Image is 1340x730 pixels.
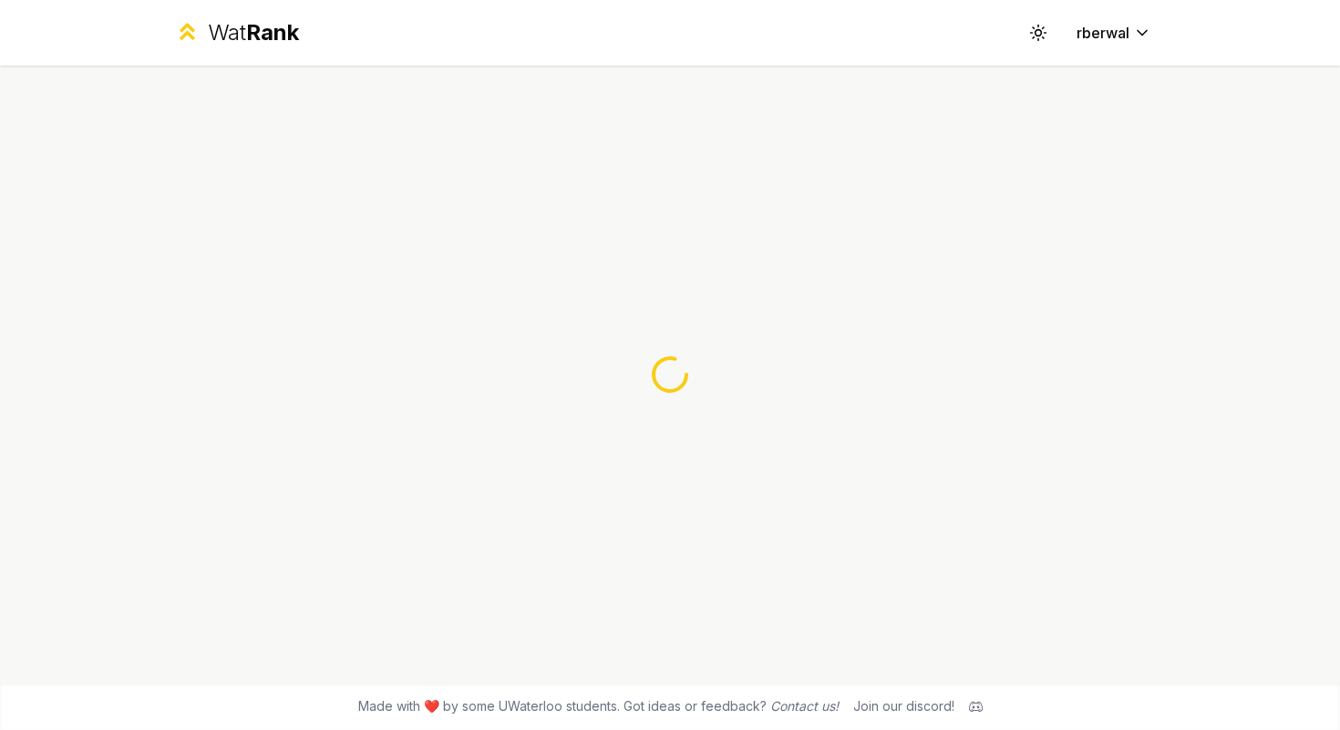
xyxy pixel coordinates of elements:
a: Contact us! [770,698,839,714]
div: Join our discord! [853,697,954,715]
span: Made with ❤️ by some UWaterloo students. Got ideas or feedback? [358,697,839,715]
span: Rank [246,19,299,46]
div: Wat [208,18,299,47]
span: rberwal [1077,22,1129,44]
button: rberwal [1062,16,1166,49]
a: WatRank [174,18,299,47]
